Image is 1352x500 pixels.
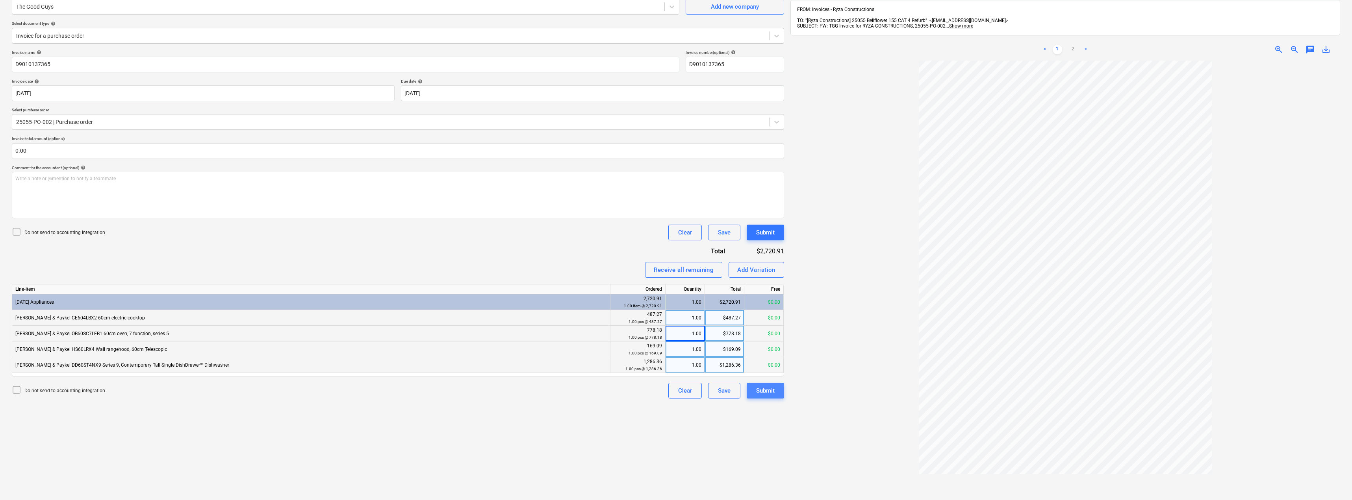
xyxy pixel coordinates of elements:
[79,165,85,170] span: help
[1313,462,1352,500] iframe: Chat Widget
[624,304,662,308] small: 1.00 Item @ 2,720.91
[401,79,784,84] div: Due date
[629,319,662,324] small: 1.00 pcs @ 487.27
[1040,45,1050,54] a: Previous page
[669,341,701,357] div: 1.00
[946,23,973,29] span: ...
[949,23,973,29] span: Show more
[12,143,784,159] input: Invoice total amount (optional)
[33,79,39,84] span: help
[610,284,666,294] div: Ordered
[669,294,701,310] div: 1.00
[705,326,744,341] div: $778.18
[1053,45,1062,54] a: Page 1 is your current page
[12,357,610,373] div: [PERSON_NAME] & Paykel DD60ST4NX9 Series 9, Contemporary Tall Single DishDrawer™ Dishwasher
[12,165,784,170] div: Comment for the accountant (optional)
[738,247,784,256] div: $2,720.91
[747,225,784,240] button: Submit
[614,295,662,310] div: 2,720.91
[24,387,105,394] p: Do not send to accounting integration
[416,79,423,84] span: help
[729,262,784,278] button: Add Variation
[625,367,662,371] small: 1.00 pcs @ 1,286.36
[669,326,701,341] div: 1.00
[744,294,784,310] div: $0.00
[1306,45,1315,54] span: chat
[614,342,662,357] div: 169.09
[678,227,692,238] div: Clear
[49,21,56,26] span: help
[614,327,662,341] div: 778.18
[682,247,738,256] div: Total
[744,310,784,326] div: $0.00
[35,50,41,55] span: help
[744,326,784,341] div: $0.00
[669,310,701,326] div: 1.00
[711,2,759,12] div: Add new company
[744,341,784,357] div: $0.00
[668,225,702,240] button: Clear
[1068,45,1078,54] a: Page 2
[686,57,784,72] input: Invoice number
[12,107,784,114] p: Select purchase order
[12,326,610,341] div: [PERSON_NAME] & Paykel OB60SC7LEB1 60cm oven, 7 function, series 5
[705,357,744,373] div: $1,286.36
[708,383,740,399] button: Save
[744,357,784,373] div: $0.00
[12,79,395,84] div: Invoice date
[797,7,874,12] span: FROM: Invoices - Ryza Constructions
[744,284,784,294] div: Free
[401,85,784,101] input: Due date not specified
[629,335,662,339] small: 1.00 pcs @ 778.18
[705,284,744,294] div: Total
[629,351,662,355] small: 1.00 pcs @ 169.09
[705,341,744,357] div: $169.09
[12,341,610,357] div: [PERSON_NAME] & Paykel HS60LRX4 Wall rangehood, 60cm Telescopic
[718,227,731,238] div: Save
[645,262,722,278] button: Receive all remaining
[756,227,775,238] div: Submit
[686,50,784,55] div: Invoice number (optional)
[729,50,736,55] span: help
[737,265,775,275] div: Add Variation
[12,136,784,143] p: Invoice total amount (optional)
[1321,45,1331,54] span: save_alt
[12,284,610,294] div: Line-item
[669,357,701,373] div: 1.00
[678,386,692,396] div: Clear
[718,386,731,396] div: Save
[1081,45,1091,54] a: Next page
[668,383,702,399] button: Clear
[705,310,744,326] div: $487.27
[15,299,54,305] span: 3.5.15 Appliances
[12,57,679,72] input: Invoice name
[24,229,105,236] p: Do not send to accounting integration
[797,23,946,29] span: SUBJECT: FW: TGG Invoice for RYZA CONSTRUCTIONS, 25055-PO-002
[797,18,1008,23] span: TO: "[Ryza Constructions] 25055 Bellflower 155 CAT 4 Refurb" <[EMAIL_ADDRESS][DOMAIN_NAME]>
[614,311,662,325] div: 487.27
[12,85,395,101] input: Invoice date not specified
[12,310,610,326] div: [PERSON_NAME] & Paykel CE604LBX2 60cm electric cooktop
[654,265,714,275] div: Receive all remaining
[756,386,775,396] div: Submit
[12,50,679,55] div: Invoice name
[12,21,784,26] div: Select document type
[1274,45,1283,54] span: zoom_in
[614,358,662,373] div: 1,286.36
[708,225,740,240] button: Save
[666,284,705,294] div: Quantity
[1290,45,1299,54] span: zoom_out
[747,383,784,399] button: Submit
[705,294,744,310] div: $2,720.91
